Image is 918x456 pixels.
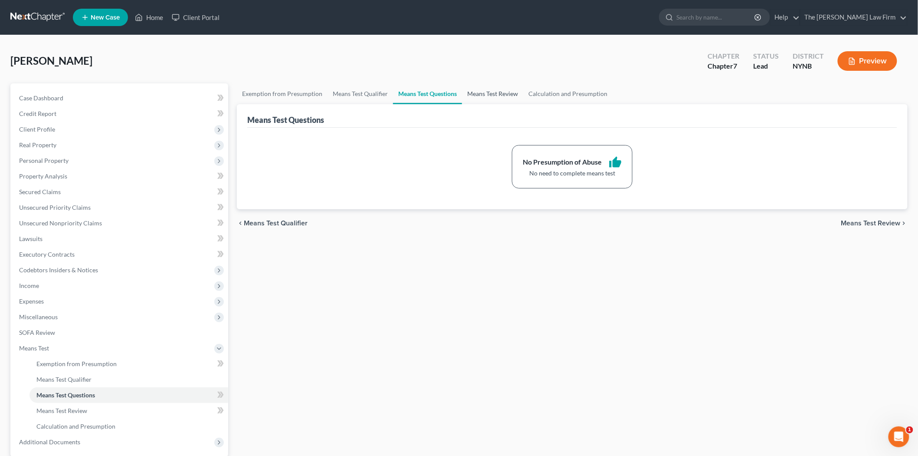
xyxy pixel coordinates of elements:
a: Unsecured Nonpriority Claims [12,215,228,231]
span: Codebtors Insiders & Notices [19,266,98,274]
span: Credit Report [19,110,56,117]
a: Executory Contracts [12,247,228,262]
a: SOFA Review [12,325,228,340]
a: Exemption from Presumption [237,83,328,104]
i: thumb_up [609,156,622,169]
span: Additional Documents [19,438,80,446]
span: SOFA Review [19,329,55,336]
span: [PERSON_NAME] [10,54,92,67]
a: Means Test Review [462,83,523,104]
div: No need to complete means test [523,169,622,178]
span: Exemption from Presumption [36,360,117,367]
a: Calculation and Presumption [523,83,613,104]
span: Client Profile [19,126,55,133]
a: Property Analysis [12,169,228,184]
a: Case Dashboard [12,90,228,106]
span: Personal Property [19,157,69,164]
span: Miscellaneous [19,313,58,321]
i: chevron_left [237,220,244,227]
a: Means Test Qualifier [30,372,228,387]
span: Secured Claims [19,188,61,195]
button: chevron_left Means Test Qualifier [237,220,308,227]
input: Search by name... [676,9,756,25]
span: Means Test Qualifier [244,220,308,227]
span: Unsecured Nonpriority Claims [19,219,102,227]
a: Means Test Questions [393,83,462,104]
div: Chapter [708,61,739,71]
div: No Presumption of Abuse [523,157,602,167]
span: Means Test Review [36,407,87,414]
a: Credit Report [12,106,228,122]
span: Property Analysis [19,172,67,180]
div: Means Test Questions [247,115,324,125]
span: Income [19,282,39,289]
i: chevron_right [901,220,908,227]
span: New Case [91,14,120,21]
a: The [PERSON_NAME] Law Firm [800,10,907,25]
a: Secured Claims [12,184,228,200]
span: Real Property [19,141,56,149]
iframe: Intercom live chat [888,426,909,447]
span: Means Test Review [841,220,901,227]
span: 1 [906,426,913,433]
a: Help [770,10,800,25]
a: Means Test Qualifier [328,83,393,104]
div: District [793,51,824,61]
a: Means Test Questions [30,387,228,403]
span: Unsecured Priority Claims [19,204,91,211]
span: Means Test [19,344,49,352]
span: Case Dashboard [19,94,63,102]
a: Unsecured Priority Claims [12,200,228,215]
div: Status [753,51,779,61]
span: 7 [733,62,737,70]
span: Expenses [19,297,44,305]
a: Lawsuits [12,231,228,247]
a: Client Portal [167,10,224,25]
a: Means Test Review [30,403,228,419]
span: Calculation and Presumption [36,423,115,430]
a: Exemption from Presumption [30,356,228,372]
span: Means Test Qualifier [36,376,92,383]
a: Calculation and Presumption [30,419,228,434]
span: Means Test Questions [36,391,95,399]
span: Lawsuits [19,235,43,242]
span: Executory Contracts [19,251,75,258]
div: Chapter [708,51,739,61]
button: Means Test Review chevron_right [841,220,908,227]
div: Lead [753,61,779,71]
div: NYNB [793,61,824,71]
button: Preview [838,51,897,71]
a: Home [131,10,167,25]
